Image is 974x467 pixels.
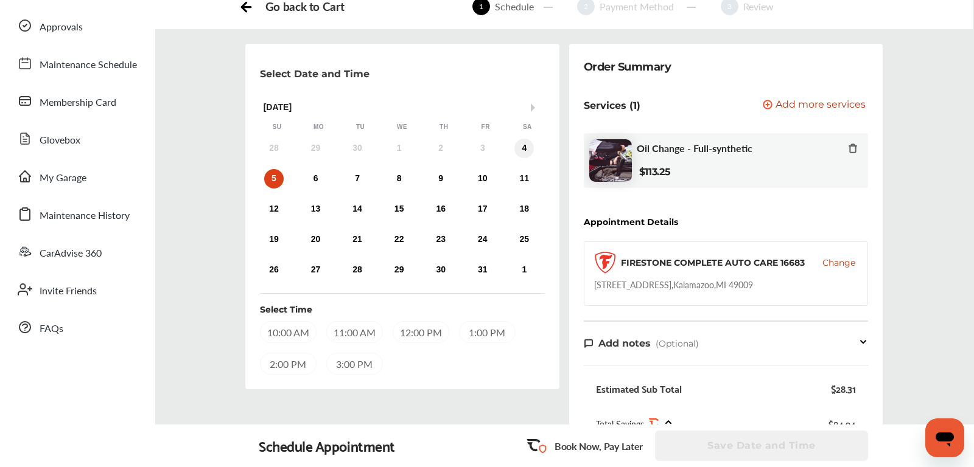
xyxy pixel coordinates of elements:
img: oil-change-thumb.jpg [589,139,632,182]
div: Not available Tuesday, September 30th, 2025 [348,139,367,158]
div: Mo [313,123,325,131]
div: Fr [480,123,492,131]
span: Invite Friends [40,283,97,299]
div: Choose Tuesday, October 21st, 2025 [348,230,367,249]
div: Choose Saturday, November 1st, 2025 [514,260,534,280]
button: Next Month [531,103,539,112]
div: Sa [521,123,533,131]
div: Choose Thursday, October 16th, 2025 [431,199,450,219]
div: We [396,123,408,131]
div: Not available Sunday, September 28th, 2025 [264,139,284,158]
div: Choose Thursday, October 30th, 2025 [431,260,450,280]
button: Add more services [763,100,866,111]
button: Change [822,257,855,269]
span: CarAdvise 360 [40,246,102,261]
div: 12:00 PM [393,321,449,343]
div: Choose Tuesday, October 7th, 2025 [348,169,367,189]
div: Th [438,123,450,131]
div: Choose Thursday, October 9th, 2025 [431,169,450,189]
div: Choose Tuesday, October 28th, 2025 [348,260,367,280]
div: 11:00 AM [326,321,383,343]
a: Maintenance History [11,198,143,230]
div: Choose Thursday, October 23rd, 2025 [431,230,450,249]
div: $84.94 [829,415,856,432]
div: Choose Sunday, October 19th, 2025 [264,230,284,249]
a: FAQs [11,311,143,343]
div: Choose Friday, October 10th, 2025 [473,169,492,189]
div: Not available Thursday, October 2nd, 2025 [431,139,450,158]
div: Choose Monday, October 20th, 2025 [306,230,326,249]
a: Membership Card [11,85,143,117]
div: 3:00 PM [326,353,383,375]
div: Choose Saturday, October 4th, 2025 [514,139,534,158]
p: Services (1) [584,100,640,111]
img: note-icon.db9493fa.svg [584,338,594,348]
div: Choose Wednesday, October 8th, 2025 [390,169,409,189]
p: Select Date and Time [260,68,370,80]
div: Choose Sunday, October 12th, 2025 [264,199,284,219]
div: FIRESTONE COMPLETE AUTO CARE 16683 [621,257,805,269]
span: Glovebox [40,133,80,148]
span: Add notes [598,337,651,349]
span: Maintenance History [40,208,130,224]
div: Choose Wednesday, October 29th, 2025 [390,260,409,280]
div: [STREET_ADDRESS] , Kalamazoo , MI 49009 [594,278,753,291]
div: Estimated Sub Total [596,382,682,395]
div: Choose Wednesday, October 22nd, 2025 [390,230,409,249]
div: 10:00 AM [260,321,317,343]
span: Maintenance Schedule [40,57,137,73]
span: My Garage [40,170,86,186]
div: Choose Sunday, October 5th, 2025 [264,169,284,189]
div: Choose Monday, October 6th, 2025 [306,169,326,189]
span: Add more services [776,100,866,111]
div: Choose Wednesday, October 15th, 2025 [390,199,409,219]
div: 2:00 PM [260,353,317,375]
a: Approvals [11,10,143,41]
div: Choose Saturday, October 11th, 2025 [514,169,534,189]
div: month 2025-10 [253,136,545,282]
b: $113.25 [639,166,671,178]
div: Choose Monday, October 13th, 2025 [306,199,326,219]
a: CarAdvise 360 [11,236,143,268]
a: Maintenance Schedule [11,47,143,79]
div: Not available Wednesday, October 1st, 2025 [390,139,409,158]
span: FAQs [40,321,63,337]
div: Not available Monday, September 29th, 2025 [306,139,326,158]
div: Choose Sunday, October 26th, 2025 [264,260,284,280]
p: Book Now, Pay Later [555,439,643,453]
span: Oil Change - Full-synthetic [637,142,752,154]
span: Membership Card [40,95,116,111]
div: Choose Monday, October 27th, 2025 [306,260,326,280]
span: (Optional) [656,338,699,349]
a: Glovebox [11,123,143,154]
div: $28.31 [831,382,856,395]
div: 1:00 PM [459,321,516,343]
span: Total Savings [596,418,644,430]
div: Select Time [260,303,312,316]
div: Tu [354,123,366,131]
div: Choose Friday, October 17th, 2025 [473,199,492,219]
div: Appointment Details [584,217,678,227]
a: Invite Friends [11,274,143,305]
img: logo-firestone.png [594,252,616,274]
div: [DATE] [256,102,548,112]
div: Schedule Appointment [259,437,395,454]
iframe: Button to launch messaging window [925,418,964,457]
div: Not available Friday, October 3rd, 2025 [473,139,492,158]
a: My Garage [11,161,143,192]
div: Choose Saturday, October 25th, 2025 [514,230,534,249]
a: Add more services [763,100,868,111]
div: Order Summary [584,58,671,75]
span: Approvals [40,19,83,35]
div: Choose Tuesday, October 14th, 2025 [348,199,367,219]
div: Choose Saturday, October 18th, 2025 [514,199,534,219]
div: Su [271,123,283,131]
div: Choose Friday, October 24th, 2025 [473,230,492,249]
div: Choose Friday, October 31st, 2025 [473,260,492,280]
